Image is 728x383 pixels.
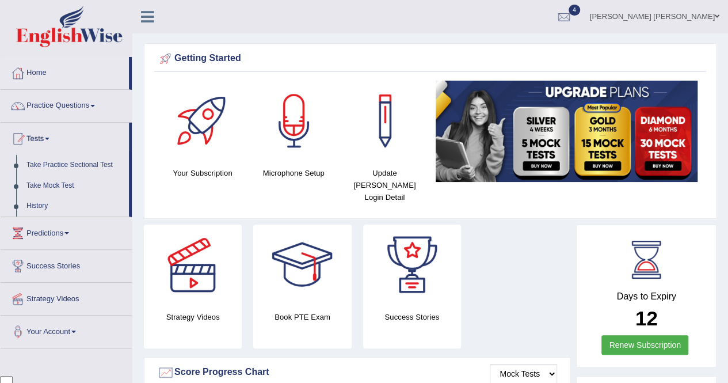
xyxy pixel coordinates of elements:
[21,176,129,196] a: Take Mock Test
[635,307,658,329] b: 12
[589,291,703,302] h4: Days to Expiry
[436,81,697,182] img: small5.jpg
[1,283,132,312] a: Strategy Videos
[601,335,688,355] a: Renew Subscription
[163,167,242,179] h4: Your Subscription
[1,57,129,86] a: Home
[1,316,132,344] a: Your Account
[21,155,129,176] a: Take Practice Sectional Test
[1,250,132,279] a: Success Stories
[157,50,703,67] div: Getting Started
[345,167,424,203] h4: Update [PERSON_NAME] Login Detail
[254,167,333,179] h4: Microphone Setup
[144,311,242,323] h4: Strategy Videos
[363,311,461,323] h4: Success Stories
[1,90,132,119] a: Practice Questions
[21,196,129,217] a: History
[157,364,557,381] div: Score Progress Chart
[569,5,580,16] span: 4
[1,123,129,151] a: Tests
[253,311,351,323] h4: Book PTE Exam
[1,217,132,246] a: Predictions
